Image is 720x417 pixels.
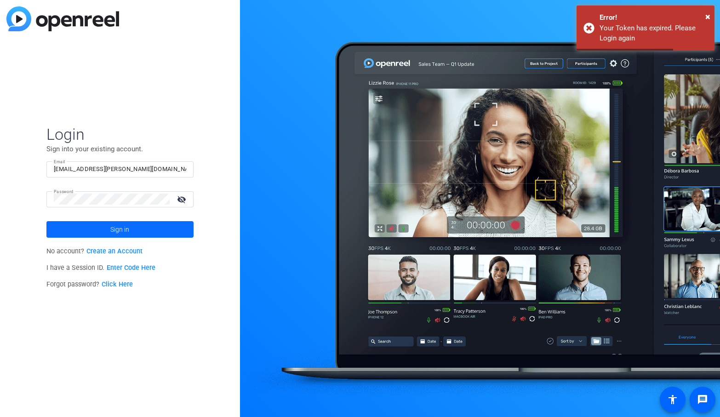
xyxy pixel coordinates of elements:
[46,221,194,238] button: Sign in
[600,23,708,44] div: Your Token has expired. Please Login again
[102,280,133,288] a: Click Here
[46,125,194,144] span: Login
[54,189,74,194] mat-label: Password
[697,394,708,405] mat-icon: message
[54,159,65,164] mat-label: Email
[110,218,129,241] span: Sign in
[46,247,143,255] span: No account?
[46,144,194,154] p: Sign into your existing account.
[600,12,708,23] div: Error!
[705,10,710,23] button: Close
[171,193,194,206] mat-icon: visibility_off
[54,164,186,175] input: Enter Email Address
[667,394,678,405] mat-icon: accessibility
[46,264,155,272] span: I have a Session ID.
[705,11,710,22] span: ×
[107,264,155,272] a: Enter Code Here
[6,6,119,31] img: blue-gradient.svg
[46,280,133,288] span: Forgot password?
[86,247,143,255] a: Create an Account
